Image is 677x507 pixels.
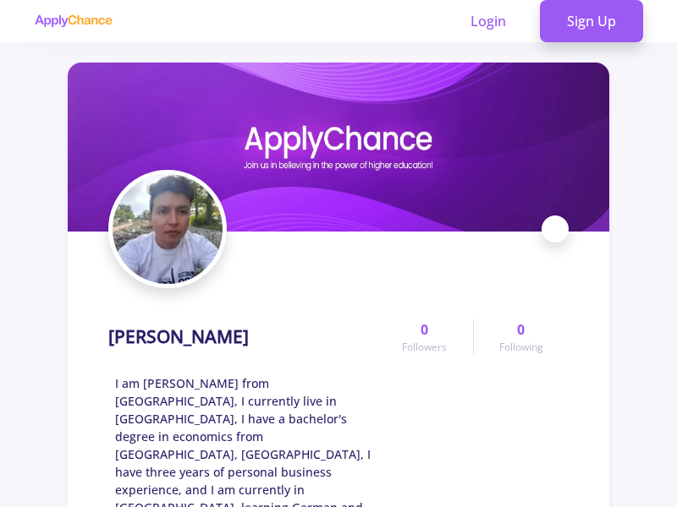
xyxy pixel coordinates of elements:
span: 0 [421,319,428,340]
img: ali baqeriavatar [113,174,223,284]
span: Followers [402,340,447,355]
img: applychance logo text only [34,14,113,28]
img: ali baqericover image [68,63,609,232]
a: 0Followers [377,319,472,355]
span: Following [499,340,543,355]
h1: [PERSON_NAME] [108,326,249,347]
a: 0Following [473,319,569,355]
span: 0 [517,319,525,340]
